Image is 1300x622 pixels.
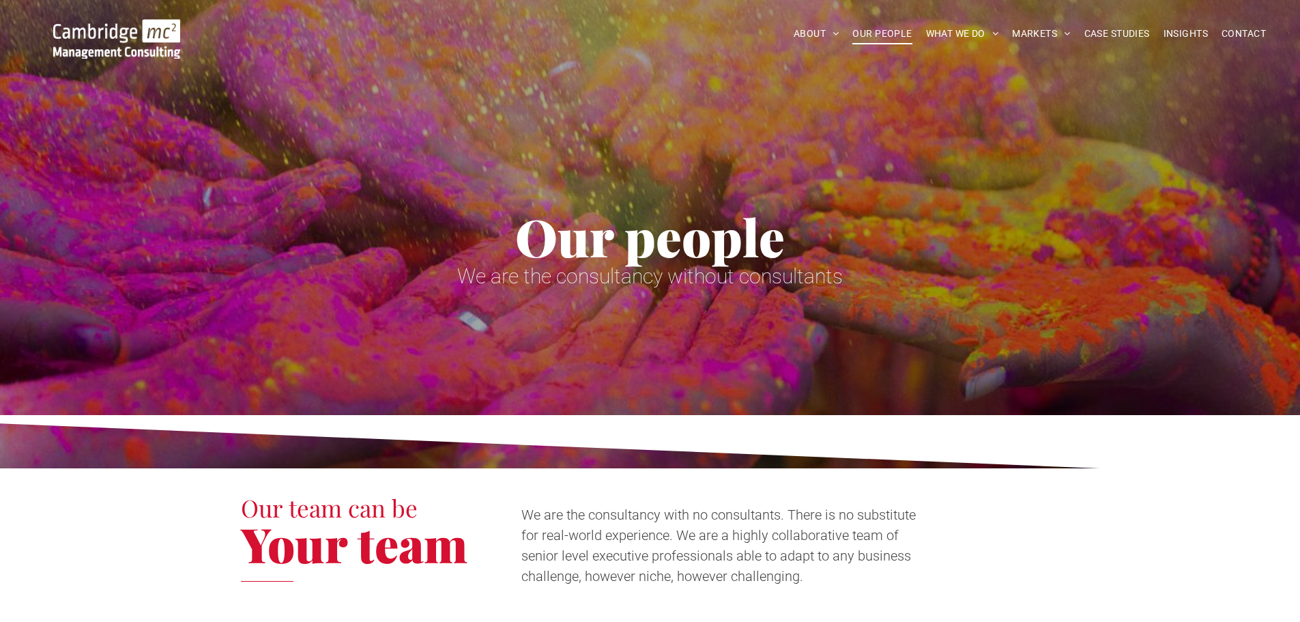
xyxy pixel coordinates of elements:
span: We are the consultancy with no consultants. There is no substitute for real-world experience. We ... [521,507,916,584]
span: Our team can be [241,492,418,524]
a: MARKETS [1005,23,1077,44]
img: Go to Homepage [53,19,180,59]
a: CASE STUDIES [1078,23,1157,44]
a: OUR PEOPLE [846,23,919,44]
a: WHAT WE DO [919,23,1006,44]
a: CONTACT [1215,23,1273,44]
a: ABOUT [787,23,846,44]
span: Our people [515,202,785,270]
span: Your team [241,511,467,576]
a: INSIGHTS [1157,23,1215,44]
span: We are the consultancy without consultants [457,264,843,288]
